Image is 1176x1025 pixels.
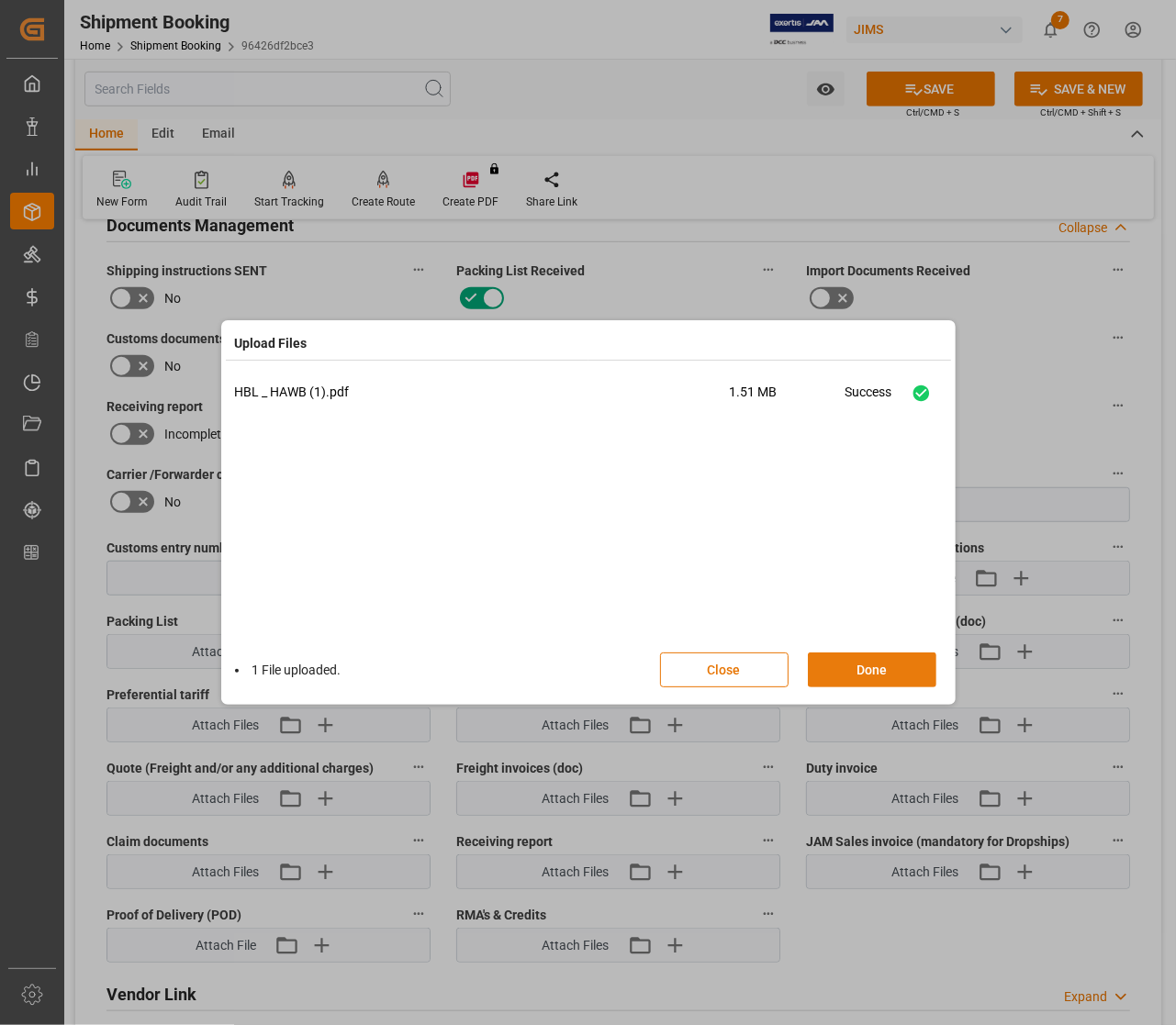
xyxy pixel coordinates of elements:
button: Close [660,652,789,687]
div: Success [846,383,892,415]
button: Done [808,652,936,687]
p: HBL _ HAWB (1).pdf [235,383,730,402]
h4: Upload Files [235,334,308,353]
span: 1.51 MB [730,383,846,415]
li: 1 File uploaded. [235,661,342,680]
